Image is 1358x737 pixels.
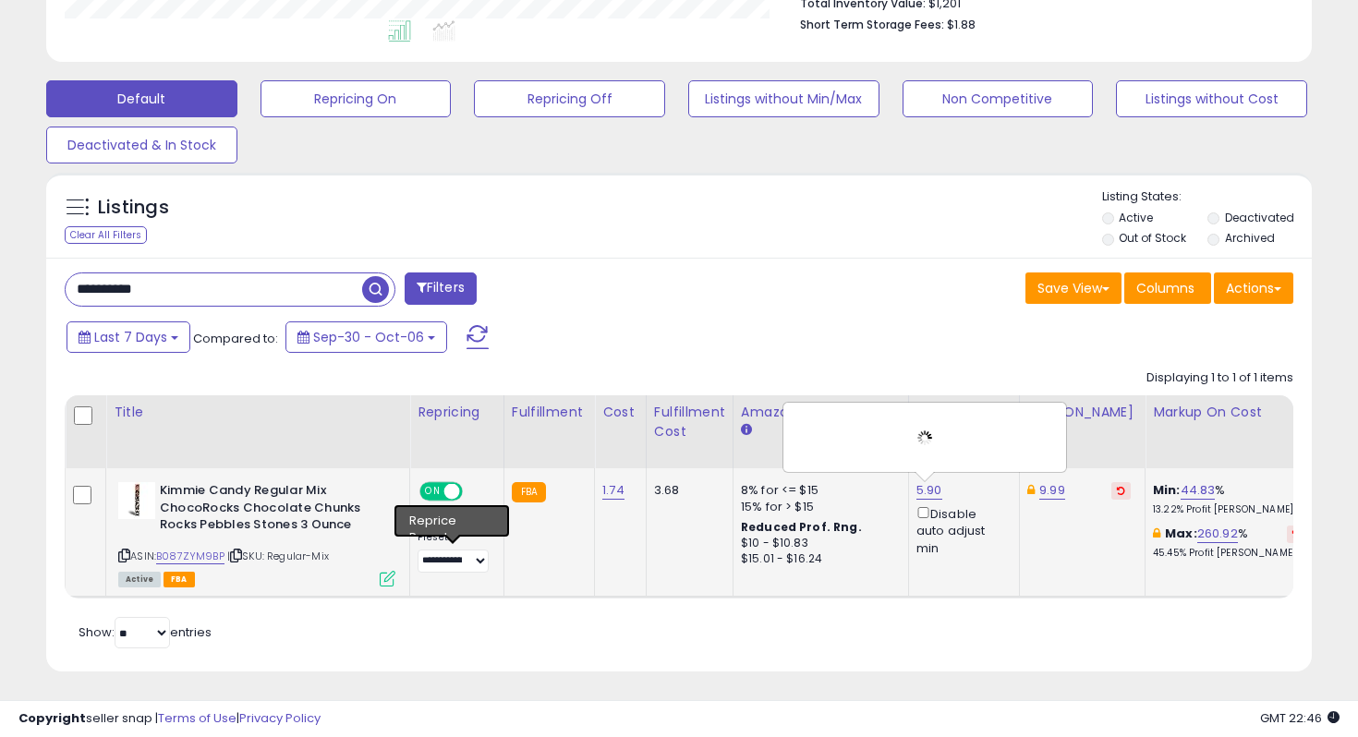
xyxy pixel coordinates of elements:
div: ASIN: [118,482,395,585]
a: 1.74 [602,481,624,500]
label: Out of Stock [1119,230,1186,246]
a: 260.92 [1197,525,1238,543]
p: Listing States: [1102,188,1313,206]
span: Sep-30 - Oct-06 [313,328,424,346]
button: Last 7 Days [67,321,190,353]
button: Default [46,80,237,117]
p: 13.22% Profit [PERSON_NAME] [1153,503,1306,516]
img: 41d0ByzxS+L._SL40_.jpg [118,482,155,519]
p: 45.45% Profit [PERSON_NAME] [1153,547,1306,560]
span: Last 7 Days [94,328,167,346]
div: Fulfillment Cost [654,403,725,441]
div: Amazon Fees [741,403,901,422]
button: Deactivated & In Stock [46,127,237,163]
a: 44.83 [1181,481,1216,500]
div: Displaying 1 to 1 of 1 items [1146,369,1293,387]
button: Columns [1124,272,1211,304]
b: Short Term Storage Fees: [800,17,944,32]
b: Reduced Prof. Rng. [741,519,862,535]
button: Listings without Min/Max [688,80,879,117]
button: Repricing Off [474,80,665,117]
a: 5.90 [916,481,942,500]
span: | SKU: Regular-Mix [227,549,329,563]
button: Filters [405,272,477,305]
a: Privacy Policy [239,709,321,727]
label: Active [1119,210,1153,225]
span: Columns [1136,279,1194,297]
button: Actions [1214,272,1293,304]
span: Compared to: [193,330,278,347]
div: [PERSON_NAME] [1027,403,1137,422]
div: % [1153,482,1306,516]
b: Min: [1153,481,1181,499]
b: Kimmie Candy Regular Mix ChocoRocks Chocolate Chunks Rocks Pebbles Stones 3 Ounce [160,482,384,538]
label: Archived [1225,230,1275,246]
span: ON [421,484,444,500]
strong: Copyright [18,709,86,727]
div: Preset: [418,531,490,573]
a: B087ZYM9BP [156,549,224,564]
div: % [1153,526,1306,560]
span: 2025-10-14 22:46 GMT [1260,709,1340,727]
div: Clear All Filters [65,226,147,244]
span: All listings currently available for purchase on Amazon [118,572,161,587]
button: Save View [1025,272,1122,304]
h5: Listings [98,195,169,221]
th: The percentage added to the cost of goods (COGS) that forms the calculator for Min & Max prices. [1146,395,1321,468]
div: Markup on Cost [1153,403,1313,422]
div: Win BuyBox * [418,511,490,527]
small: FBA [512,482,546,502]
button: Sep-30 - Oct-06 [285,321,447,353]
span: Show: entries [79,623,212,641]
button: Non Competitive [903,80,1094,117]
div: Repricing [418,403,496,422]
b: Max: [1165,525,1197,542]
a: Terms of Use [158,709,236,727]
div: Fulfillment [512,403,587,422]
div: 15% for > $15 [741,499,894,515]
button: Repricing On [261,80,452,117]
span: FBA [164,572,195,587]
label: Deactivated [1225,210,1294,225]
div: Cost [602,403,638,422]
div: 3.68 [654,482,719,499]
div: seller snap | | [18,710,321,728]
div: $10 - $10.83 [741,536,894,551]
span: OFF [460,484,490,500]
small: Amazon Fees. [741,422,752,439]
span: $1.88 [947,16,976,33]
div: 8% for <= $15 [741,482,894,499]
div: Disable auto adjust min [916,503,1005,557]
button: Listings without Cost [1116,80,1307,117]
div: Title [114,403,402,422]
div: $15.01 - $16.24 [741,551,894,567]
a: 9.99 [1039,481,1065,500]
